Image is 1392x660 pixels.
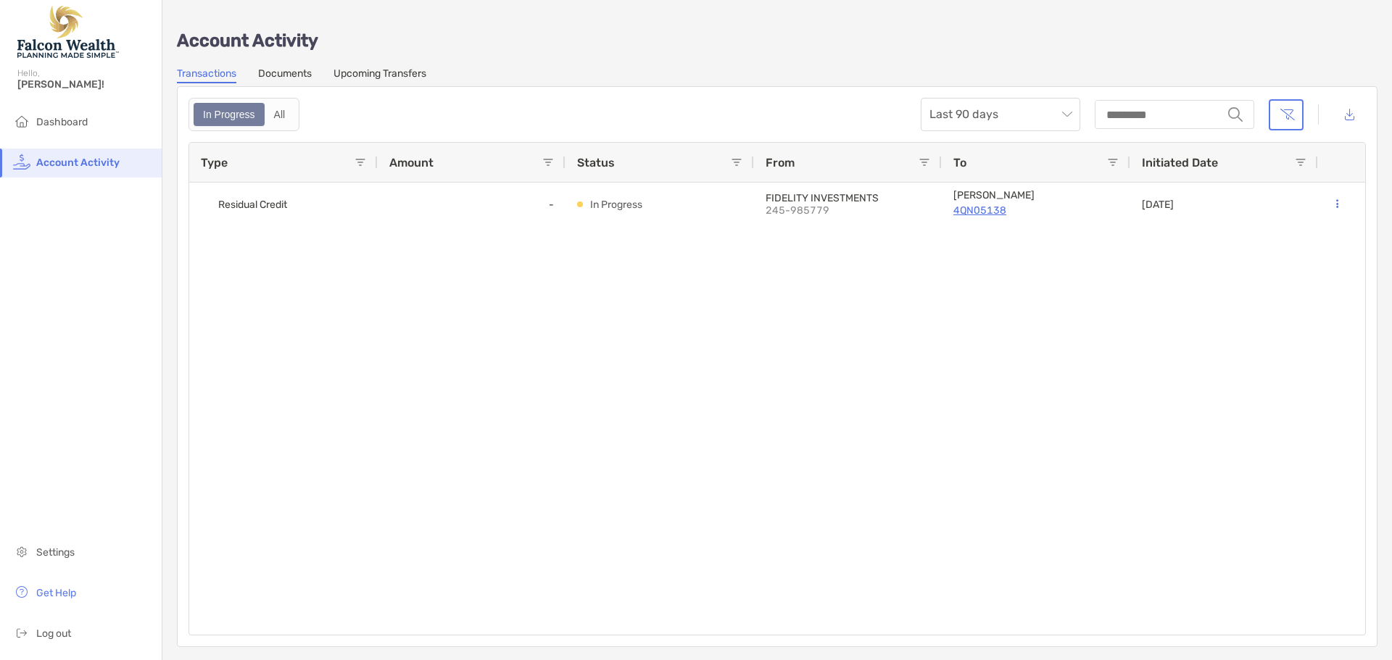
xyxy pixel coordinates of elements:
span: Log out [36,627,71,640]
img: logout icon [13,624,30,641]
div: - [378,183,565,226]
span: Initiated Date [1142,156,1218,170]
span: Amount [389,156,434,170]
p: [DATE] [1142,199,1174,211]
span: To [953,156,966,170]
div: All [266,104,294,125]
span: Last 90 days [929,99,1072,130]
div: segmented control [188,98,299,131]
img: activity icon [13,153,30,170]
p: In Progress [590,196,642,214]
span: Dashboard [36,116,88,128]
span: Type [201,156,228,170]
div: In Progress [195,104,263,125]
p: FIDELITY INVESTMENTS [766,192,930,204]
span: From [766,156,795,170]
p: 245-985779 [766,204,867,217]
img: settings icon [13,543,30,560]
span: Residual Credit [218,193,287,217]
button: Clear filters [1269,99,1304,130]
a: 4QN05138 [953,201,1119,220]
span: Settings [36,546,75,559]
img: get-help icon [13,583,30,601]
span: Get Help [36,587,76,599]
p: Roth IRA [953,189,1119,201]
p: Account Activity [177,32,1377,50]
a: Upcoming Transfers [333,67,426,83]
a: Documents [258,67,312,83]
img: Falcon Wealth Planning Logo [17,6,119,58]
span: [PERSON_NAME]! [17,78,153,91]
img: input icon [1228,107,1243,122]
img: household icon [13,112,30,130]
span: Account Activity [36,156,120,169]
a: Transactions [177,67,236,83]
span: Status [577,156,615,170]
